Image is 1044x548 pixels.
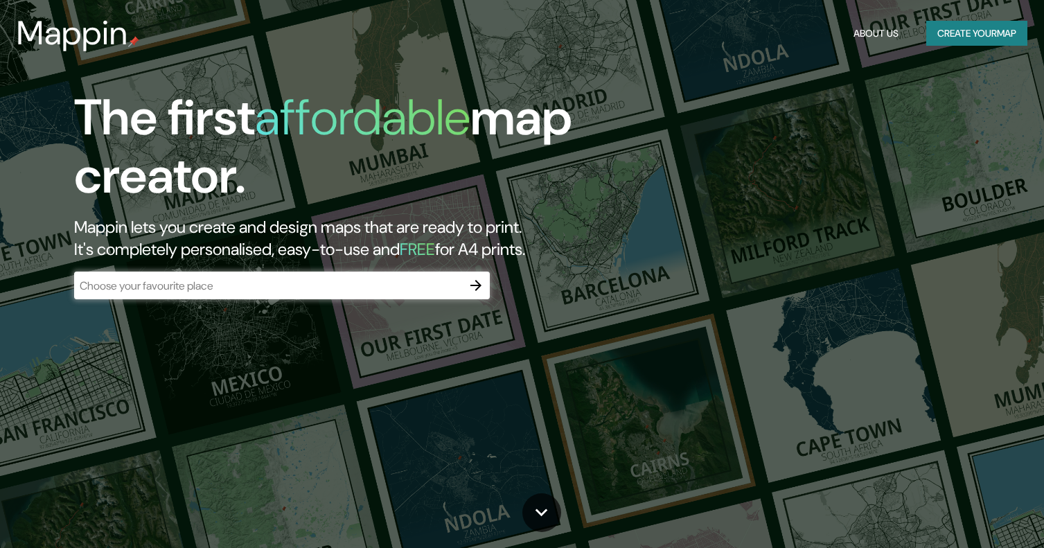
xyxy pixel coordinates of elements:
[17,14,128,53] h3: Mappin
[400,238,435,260] h5: FREE
[74,278,462,294] input: Choose your favourite place
[255,85,470,150] h1: affordable
[74,89,596,216] h1: The first map creator.
[926,21,1027,46] button: Create yourmap
[921,494,1029,533] iframe: Help widget launcher
[74,216,596,260] h2: Mappin lets you create and design maps that are ready to print. It's completely personalised, eas...
[128,36,139,47] img: mappin-pin
[848,21,904,46] button: About Us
